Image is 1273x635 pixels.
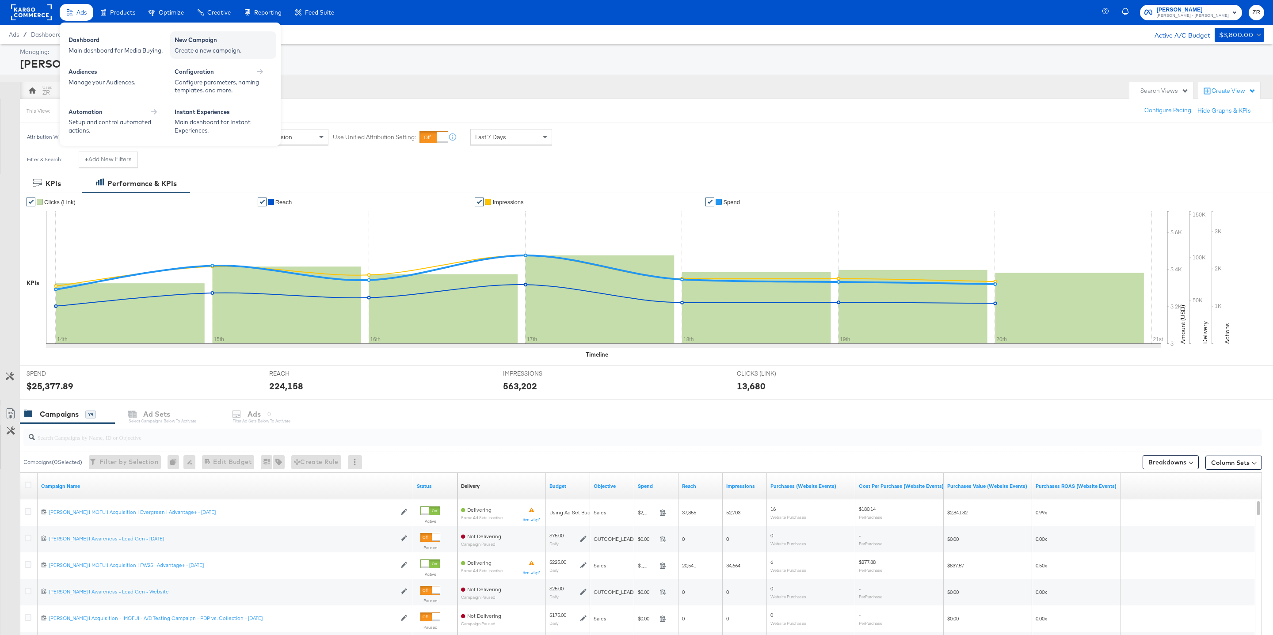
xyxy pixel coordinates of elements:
[20,48,1262,56] div: Managing:
[27,198,35,206] a: ✔
[549,612,566,619] div: $175.00
[23,458,82,466] div: Campaigns ( 0 Selected)
[723,199,740,205] span: Spend
[333,133,416,141] label: Use Unified Attribution Setting:
[467,612,501,619] span: Not Delivering
[859,532,861,539] span: -
[53,103,99,119] button: Rename
[859,594,882,599] sub: Per Purchase
[594,536,636,542] span: OUTCOME_LEADS
[31,31,61,38] a: Dashboard
[549,620,559,626] sub: Daily
[76,9,87,16] span: Ads
[1036,509,1047,516] span: 0.99x
[594,615,606,622] span: Sales
[859,620,882,626] sub: Per Purchase
[27,156,62,163] div: Filter & Search:
[638,509,656,516] span: $2,882.25
[638,615,656,622] span: $0.00
[726,615,729,622] span: 0
[682,483,719,490] a: The number of people your ad was served to.
[475,198,484,206] a: ✔
[269,369,335,378] span: REACH
[770,620,806,626] sub: Website Purchases
[705,198,714,206] a: ✔
[461,483,480,490] a: Reflects the ability of your Ad Campaign to achieve delivery based on ad states, schedule and bud...
[1179,305,1187,344] text: Amount (USD)
[947,536,959,542] span: $0.00
[726,483,763,490] a: The number of times your ad was served. On mobile apps an ad is counted as served the first time ...
[726,589,729,595] span: 0
[420,598,440,604] label: Paused
[947,483,1029,490] a: The total value of the purchase actions tracked by your Custom Audience pixel on your website aft...
[594,589,636,595] span: OUTCOME_LEADS
[947,509,968,516] span: $2,841.82
[1140,87,1189,95] div: Search Views
[49,588,396,596] a: [PERSON_NAME] | Awareness - Lead Gen - Website
[737,369,803,378] span: CLICKS (LINK)
[461,621,501,626] sub: Campaign Paused
[44,199,76,205] span: Clicks (Link)
[859,506,876,512] span: $180.14
[638,562,656,569] span: $1,667.25
[549,509,598,516] div: Using Ad Set Budget
[682,615,685,622] span: 0
[79,152,138,167] button: +Add New Filters
[549,559,566,566] div: $225.00
[1157,12,1229,19] span: [PERSON_NAME] - [PERSON_NAME]
[770,532,773,539] span: 0
[85,411,96,418] div: 79
[461,595,501,600] sub: Campaign Paused
[1215,28,1264,42] button: $3,800.00
[503,380,537,392] div: 563,202
[1249,5,1264,20] button: ZR
[461,515,503,520] sub: Some Ad Sets Inactive
[420,545,440,551] label: Paused
[467,559,492,566] span: Delivering
[726,509,740,516] span: 52,703
[20,56,1262,71] div: [PERSON_NAME]
[638,483,675,490] a: The total amount spent to date.
[859,559,876,565] span: $277.88
[1219,30,1254,41] div: $3,800.00
[27,279,39,287] div: KPIs
[1201,321,1209,344] text: Delivery
[682,589,685,595] span: 0
[726,536,729,542] span: 0
[947,589,959,595] span: $0.00
[461,542,501,547] sub: Campaign Paused
[859,585,861,592] span: -
[770,559,773,565] span: 6
[638,536,656,542] span: $0.00
[503,369,569,378] span: IMPRESSIONS
[207,9,231,16] span: Creative
[461,483,480,490] div: Delivery
[420,624,440,630] label: Paused
[168,455,183,469] div: 0
[1036,589,1047,595] span: 0.00x
[682,562,696,569] span: 20,541
[859,567,882,573] sub: Per Purchase
[549,541,559,546] sub: Daily
[49,535,396,542] div: [PERSON_NAME] | Awareness - Lead Gen - [DATE]
[49,562,396,569] div: [PERSON_NAME] | MOFU | Acquisition | FW25 | Advantage+ - [DATE]
[737,380,766,392] div: 13,680
[420,571,440,577] label: Active
[770,594,806,599] sub: Website Purchases
[305,9,334,16] span: Feed Suite
[417,483,454,490] a: Shows the current state of your Ad Campaign.
[467,533,501,540] span: Not Delivering
[40,409,79,419] div: Campaigns
[254,9,282,16] span: Reporting
[9,31,19,38] span: Ads
[1157,5,1229,15] span: [PERSON_NAME]
[770,585,773,592] span: 0
[594,509,606,516] span: Sales
[1036,536,1047,542] span: 0.00x
[549,483,587,490] a: The maximum amount you're willing to spend on your ads, on average each day or over the lifetime ...
[770,514,806,520] sub: Website Purchases
[461,568,503,573] sub: Some Ad Sets Inactive
[1138,103,1197,118] button: Configure Pacing
[947,615,959,622] span: $0.00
